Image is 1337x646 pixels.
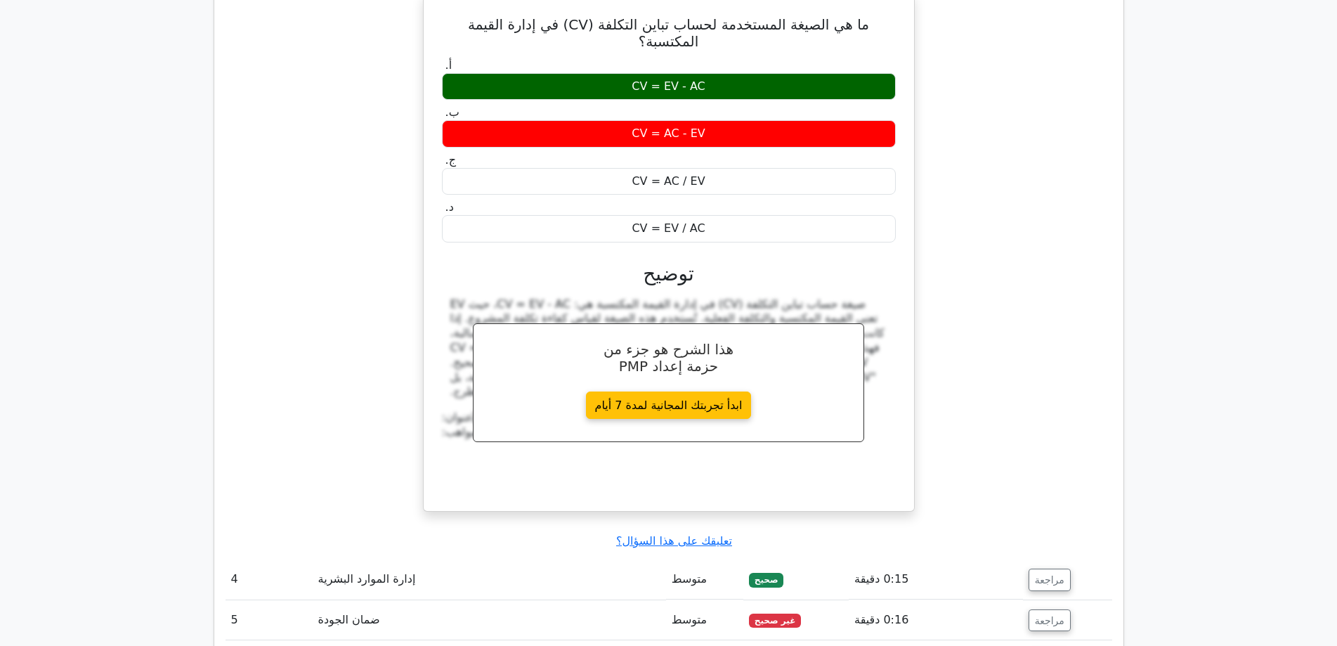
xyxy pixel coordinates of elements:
font: ضمان الجودة [318,613,380,626]
font: 4 [231,572,238,586]
font: غير صحيح [755,616,796,626]
font: إدارة الموارد البشرية [318,572,416,586]
font: صحيح [755,575,778,585]
font: توضيح [643,262,694,285]
font: 0:16 دقيقة [854,613,908,626]
a: ابدأ تجربتك المجانية لمدة 7 أيام [586,392,752,419]
font: 5 [231,613,238,626]
a: تعليقك على هذا السؤال؟ [616,534,732,548]
font: متوسط [672,572,707,586]
font: مثلث المواهب: [442,425,512,439]
button: مراجعة [1029,609,1071,632]
font: مراجعة [1035,614,1064,626]
font: CV = AC - EV [632,127,705,140]
font: CV = EV / AC [632,221,705,235]
button: مراجعة [1029,569,1071,591]
font: متوسط [672,613,707,626]
font: CV = EV - AC [632,79,705,93]
font: ب. [445,105,459,119]
font: مراجعة [1035,574,1064,586]
font: CV = AC / EV [632,174,705,188]
font: صيغة حساب تباين التكلفة (CV) في إدارة القيمة المكتسبة هي: CV = EV - AC، حيث EV تعني القيمة المكتس... [450,297,885,399]
font: ما هي الصيغة المستخدمة لحساب تباين التكلفة (CV) في إدارة القيمة المكتسبة؟ [468,16,869,50]
font: عنوان: [442,411,473,424]
font: أ. [445,58,452,72]
font: د. [445,200,454,214]
font: ج. [445,153,456,167]
font: 0:15 دقيقة [854,572,908,586]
